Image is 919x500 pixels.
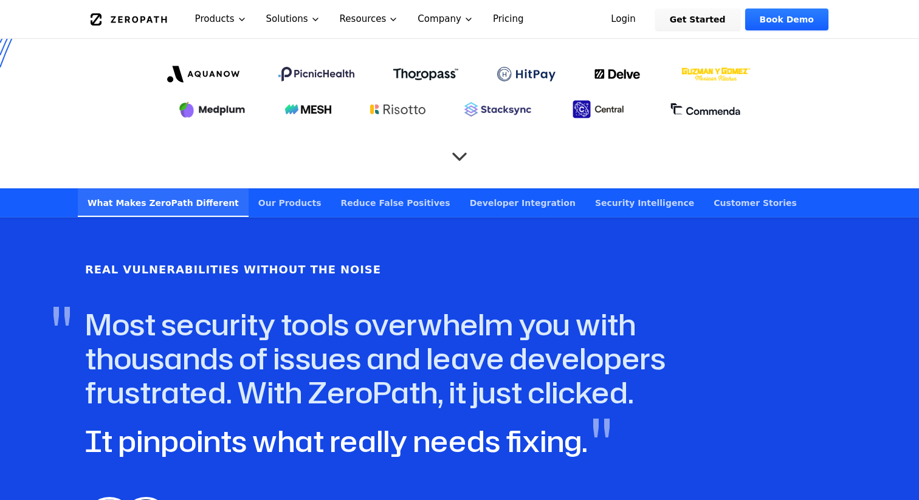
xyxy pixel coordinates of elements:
[460,188,585,217] a: Developer Integration
[570,98,631,120] img: Central
[85,420,587,461] span: It pinpoints what really needs fixing.
[680,60,752,89] img: GYG
[331,188,460,217] a: Reduce False Positives
[655,9,740,30] a: Get Started
[393,68,458,80] img: Thoropass
[285,104,331,114] img: Mesh
[704,188,807,217] a: Customer Stories
[51,298,72,356] span: "
[447,139,472,163] button: Scroll to next section
[464,102,531,117] img: Stacksync
[178,100,246,119] img: Medplum
[249,188,331,217] a: Our Products
[78,188,249,217] a: What Makes ZeroPath Different
[585,188,704,217] a: Security Intelligence
[591,409,611,468] span: "
[85,307,785,409] h4: Most security tools overwhelm you with thousands of issues and leave developers frustrated. With ...
[745,9,828,30] a: Book Demo
[85,261,381,278] h6: Real Vulnerabilities Without the Noise
[596,9,650,30] a: Login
